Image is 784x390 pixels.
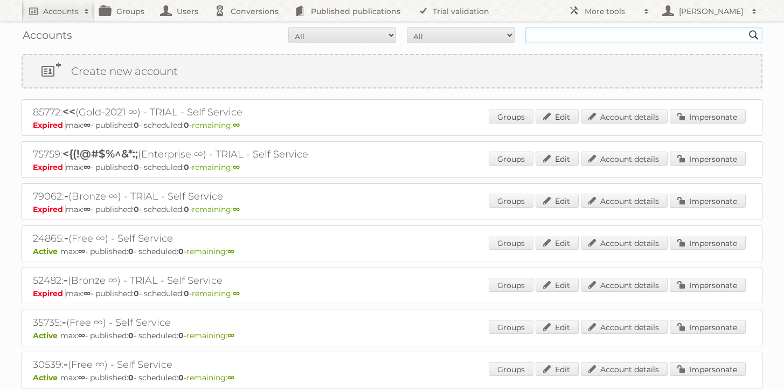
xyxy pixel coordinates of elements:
[33,289,751,298] p: max: - published: - scheduled: -
[178,331,184,340] strong: 0
[23,55,761,87] a: Create new account
[33,120,66,130] span: Expired
[184,289,189,298] strong: 0
[33,373,60,382] span: Active
[33,162,751,172] p: max: - published: - scheduled: -
[128,247,134,256] strong: 0
[64,189,68,202] span: -
[33,316,410,330] h2: 35735: (Free ∞) - Self Service
[33,331,751,340] p: max: - published: - scheduled: -
[186,373,234,382] span: remaining:
[33,105,410,119] h2: 85772: (Gold-2021 ∞) - TRIAL - Self Service
[128,373,134,382] strong: 0
[33,204,66,214] span: Expired
[33,247,751,256] p: max: - published: - scheduled: -
[178,373,184,382] strong: 0
[63,105,75,118] span: <<
[78,247,85,256] strong: ∞
[192,120,240,130] span: remaining:
[227,247,234,256] strong: ∞
[233,289,240,298] strong: ∞
[227,331,234,340] strong: ∞
[676,6,746,17] h2: [PERSON_NAME]
[489,194,533,208] a: Groups
[192,289,240,298] span: remaining:
[670,194,746,208] a: Impersonate
[489,362,533,376] a: Groups
[33,147,410,161] h2: 75759: (Enterprise ∞) - TRIAL - Self Service
[84,204,91,214] strong: ∞
[64,231,68,244] span: -
[536,110,579,124] a: Edit
[134,204,139,214] strong: 0
[64,273,68,286] span: -
[746,27,762,43] input: Search
[581,152,668,166] a: Account details
[192,162,240,172] span: remaining:
[186,247,234,256] span: remaining:
[536,236,579,250] a: Edit
[670,110,746,124] a: Impersonate
[670,152,746,166] a: Impersonate
[33,358,410,372] h2: 30539: (Free ∞) - Self Service
[62,316,66,329] span: -
[581,320,668,334] a: Account details
[184,204,189,214] strong: 0
[536,152,579,166] a: Edit
[33,247,60,256] span: Active
[233,204,240,214] strong: ∞
[33,204,751,214] p: max: - published: - scheduled: -
[192,204,240,214] span: remaining:
[489,110,533,124] a: Groups
[84,162,91,172] strong: ∞
[84,120,91,130] strong: ∞
[536,194,579,208] a: Edit
[186,331,234,340] span: remaining:
[33,162,66,172] span: Expired
[233,120,240,130] strong: ∞
[670,278,746,292] a: Impersonate
[33,289,66,298] span: Expired
[64,358,68,371] span: -
[489,278,533,292] a: Groups
[581,110,668,124] a: Account details
[128,331,134,340] strong: 0
[670,320,746,334] a: Impersonate
[43,6,79,17] h2: Accounts
[233,162,240,172] strong: ∞
[585,6,639,17] h2: More tools
[670,236,746,250] a: Impersonate
[670,362,746,376] a: Impersonate
[134,120,139,130] strong: 0
[33,373,751,382] p: max: - published: - scheduled: -
[33,231,410,245] h2: 24865: (Free ∞) - Self Service
[184,162,189,172] strong: 0
[134,162,139,172] strong: 0
[581,362,668,376] a: Account details
[536,362,579,376] a: Edit
[33,331,60,340] span: Active
[33,120,751,130] p: max: - published: - scheduled: -
[489,320,533,334] a: Groups
[78,331,85,340] strong: ∞
[536,278,579,292] a: Edit
[178,247,184,256] strong: 0
[536,320,579,334] a: Edit
[84,289,91,298] strong: ∞
[33,273,410,288] h2: 52482: (Bronze ∞) - TRIAL - Self Service
[581,278,668,292] a: Account details
[581,236,668,250] a: Account details
[581,194,668,208] a: Account details
[489,152,533,166] a: Groups
[227,373,234,382] strong: ∞
[63,147,138,160] span: <{(!@#$%^&*:;
[78,373,85,382] strong: ∞
[134,289,139,298] strong: 0
[184,120,189,130] strong: 0
[33,189,410,203] h2: 79062: (Bronze ∞) - TRIAL - Self Service
[489,236,533,250] a: Groups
